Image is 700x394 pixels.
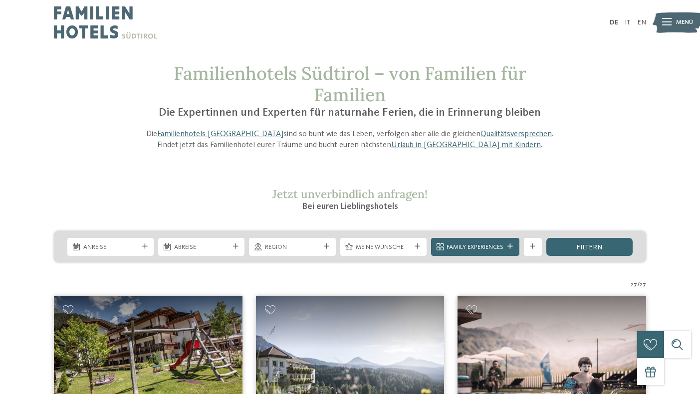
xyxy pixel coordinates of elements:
[610,19,618,26] a: DE
[174,62,526,106] span: Familienhotels Südtirol – von Familien für Familien
[174,243,229,252] span: Abreise
[676,18,693,27] span: Menü
[637,280,640,289] span: /
[391,141,541,149] a: Urlaub in [GEOGRAPHIC_DATA] mit Kindern
[637,19,646,26] a: EN
[640,280,646,289] span: 27
[83,243,138,252] span: Anreise
[159,107,541,118] span: Die Expertinnen und Experten für naturnahe Ferien, die in Erinnerung bleiben
[272,187,428,201] span: Jetzt unverbindlich anfragen!
[302,202,398,211] span: Bei euren Lieblingshotels
[480,130,552,138] a: Qualitätsversprechen
[356,243,411,252] span: Meine Wünsche
[447,243,503,252] span: Family Experiences
[625,19,630,26] a: IT
[137,129,564,151] p: Die sind so bunt wie das Leben, verfolgen aber alle die gleichen . Findet jetzt das Familienhotel...
[576,244,602,251] span: filtern
[265,243,320,252] span: Region
[631,280,637,289] span: 27
[157,130,283,138] a: Familienhotels [GEOGRAPHIC_DATA]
